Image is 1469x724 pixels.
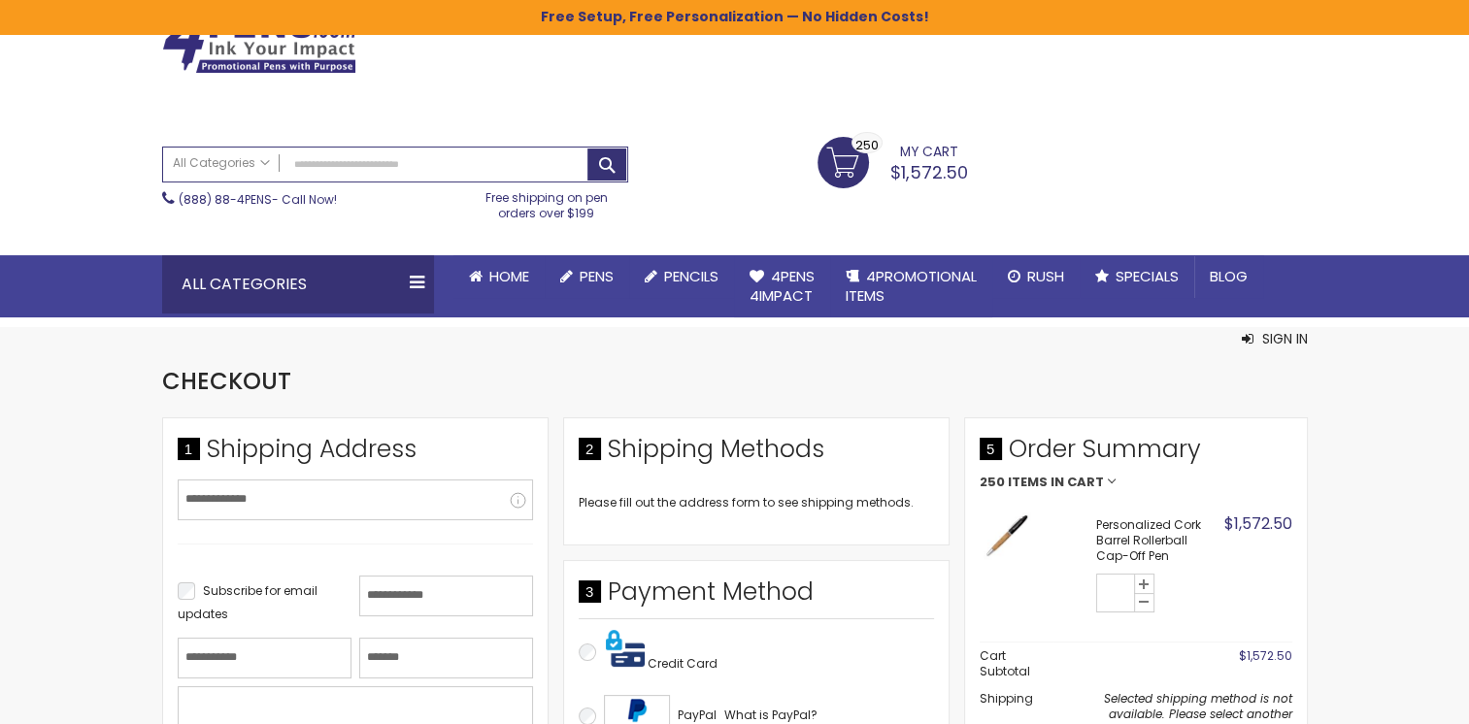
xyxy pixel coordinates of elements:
[1224,512,1292,535] span: $1,572.50
[855,136,879,154] span: 250
[1116,266,1179,286] span: Specials
[453,255,545,298] a: Home
[678,707,717,723] span: PayPal
[545,255,629,298] a: Pens
[173,155,270,171] span: All Categories
[992,255,1080,298] a: Rush
[980,642,1053,685] th: Cart Subtotal
[179,191,272,208] a: (888) 88-4PENS
[724,707,818,723] span: What is PayPal?
[1210,266,1248,286] span: Blog
[178,433,533,476] div: Shipping Address
[1194,255,1263,298] a: Blog
[163,148,280,180] a: All Categories
[890,160,968,184] span: $1,572.50
[1242,329,1308,348] button: Sign In
[648,655,718,672] span: Credit Card
[178,582,317,622] span: Subscribe for email updates
[980,476,1005,489] span: 250
[1309,672,1469,724] iframe: Google Customer Reviews
[580,266,614,286] span: Pens
[734,255,830,318] a: 4Pens4impact
[162,12,356,74] img: 4Pens Custom Pens and Promotional Products
[980,690,1033,707] span: Shipping
[606,629,645,668] img: Pay with credit card
[579,495,934,510] div: Please fill out the address form to see shipping methods.
[830,255,992,318] a: 4PROMOTIONALITEMS
[750,266,815,306] span: 4Pens 4impact
[1008,476,1104,489] span: Items in Cart
[162,255,434,313] div: All Categories
[980,433,1292,476] span: Order Summary
[1096,517,1219,565] strong: Personalized Cork Barrel Rollerball Cap-Off Pen
[664,266,718,286] span: Pencils
[629,255,734,298] a: Pencils
[1080,255,1194,298] a: Specials
[980,509,1033,562] img: Personalized Cork Barrel Rollerball Cap-Off Pen-Matte Black
[1239,647,1292,664] span: $1,572.50
[846,266,977,306] span: 4PROMOTIONAL ITEMS
[579,433,934,476] div: Shipping Methods
[1027,266,1064,286] span: Rush
[179,191,337,208] span: - Call Now!
[162,365,291,397] span: Checkout
[818,137,968,185] a: $1,572.50 250
[465,182,628,221] div: Free shipping on pen orders over $199
[579,576,934,618] div: Payment Method
[1262,329,1308,348] span: Sign In
[489,266,529,286] span: Home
